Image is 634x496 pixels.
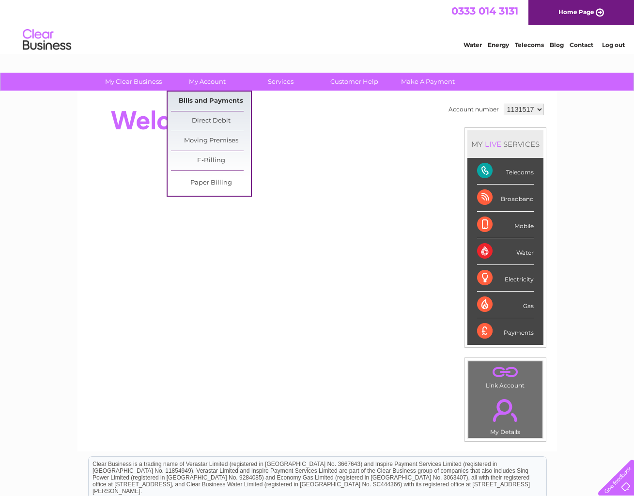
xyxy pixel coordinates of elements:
a: Blog [550,41,564,48]
a: My Clear Business [93,73,173,91]
div: Mobile [477,212,534,238]
a: . [471,364,540,381]
div: Electricity [477,265,534,292]
a: Log out [602,41,625,48]
div: Payments [477,318,534,344]
a: Make A Payment [388,73,468,91]
div: Broadband [477,185,534,211]
a: Water [464,41,482,48]
div: Telecoms [477,158,534,185]
a: Energy [488,41,509,48]
td: My Details [468,391,543,438]
div: Clear Business is a trading name of Verastar Limited (registered in [GEOGRAPHIC_DATA] No. 3667643... [89,5,546,47]
div: MY SERVICES [467,130,543,158]
div: LIVE [483,139,503,149]
a: . [471,393,540,427]
td: Account number [446,101,501,118]
a: Paper Billing [171,173,251,193]
div: Gas [477,292,534,318]
a: 0333 014 3131 [451,5,518,17]
a: Telecoms [515,41,544,48]
td: Link Account [468,361,543,391]
a: Bills and Payments [171,92,251,111]
a: E-Billing [171,151,251,170]
img: logo.png [22,25,72,55]
a: Moving Premises [171,131,251,151]
a: Services [241,73,321,91]
div: Water [477,238,534,265]
a: Contact [570,41,593,48]
a: Customer Help [314,73,394,91]
a: Direct Debit [171,111,251,131]
a: My Account [167,73,247,91]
